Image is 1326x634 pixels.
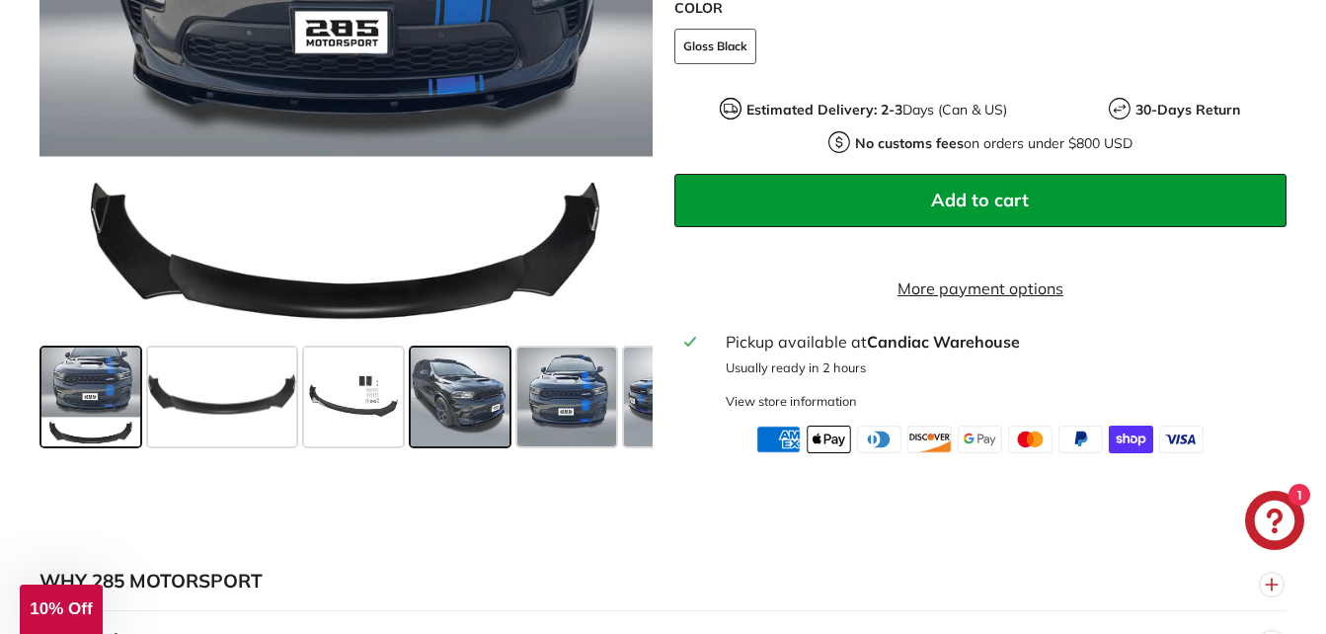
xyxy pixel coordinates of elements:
[867,332,1020,352] strong: Candiac Warehouse
[756,426,801,453] img: american_express
[674,174,1287,227] button: Add to cart
[726,358,1277,377] p: Usually ready in 2 hours
[30,599,92,618] span: 10% Off
[855,134,964,152] strong: No customs fees
[674,277,1287,300] a: More payment options
[1008,426,1053,453] img: master
[907,426,952,453] img: discover
[726,392,857,411] div: View store information
[1159,426,1204,453] img: visa
[20,585,103,634] div: 10% Off
[39,552,1287,611] button: WHY 285 MOTORSPORT
[807,426,851,453] img: apple_pay
[931,189,1029,211] span: Add to cart
[746,100,1007,120] p: Days (Can & US)
[857,426,901,453] img: diners_club
[958,426,1002,453] img: google_pay
[1058,426,1103,453] img: paypal
[1109,426,1153,453] img: shopify_pay
[726,330,1277,354] div: Pickup available at
[746,101,902,119] strong: Estimated Delivery: 2-3
[855,133,1132,154] p: on orders under $800 USD
[1135,101,1240,119] strong: 30-Days Return
[1239,491,1310,555] inbox-online-store-chat: Shopify online store chat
